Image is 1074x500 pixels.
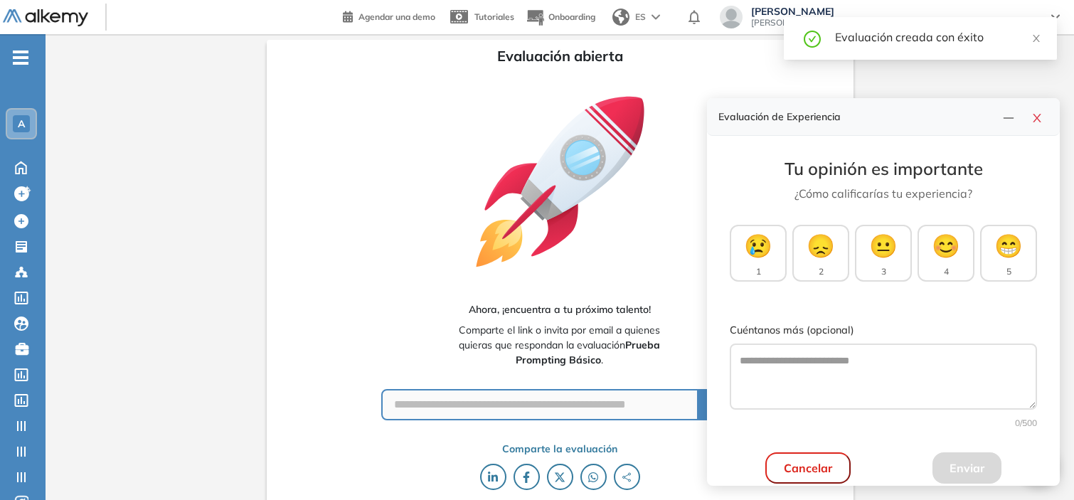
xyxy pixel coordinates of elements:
[1031,112,1043,124] span: close
[18,118,25,129] span: A
[751,6,1037,17] span: [PERSON_NAME]
[918,225,974,282] button: 😊4
[730,225,787,282] button: 😢1
[980,225,1037,282] button: 😁5
[442,323,676,368] span: Comparte el link o invita por email a quienes quieras que respondan la evaluación .
[730,417,1037,430] div: 0 /500
[469,302,651,317] span: Ahora, ¡encuentra a tu próximo talento!
[819,265,824,278] span: 2
[548,11,595,22] span: Onboarding
[932,228,960,262] span: 😊
[807,228,835,262] span: 😞
[497,46,623,67] span: Evaluación abierta
[1031,33,1041,43] span: close
[1026,107,1048,127] button: close
[835,28,1040,46] div: Evaluación creada con éxito
[1006,265,1011,278] span: 5
[804,28,821,48] span: check-circle
[944,265,949,278] span: 4
[730,185,1037,202] p: ¿Cómo calificarías tu experiencia?
[718,111,997,123] h4: Evaluación de Experiencia
[994,228,1023,262] span: 😁
[756,265,761,278] span: 1
[855,225,912,282] button: 😐3
[932,452,1001,484] button: Enviar
[358,11,435,22] span: Agendar una demo
[13,56,28,59] i: -
[1003,112,1014,124] span: line
[526,2,595,33] button: Onboarding
[730,323,1037,339] label: Cuéntanos más (opcional)
[751,17,1037,28] span: [PERSON_NAME][EMAIL_ADDRESS][PERSON_NAME][DOMAIN_NAME]
[3,9,88,27] img: Logo
[765,452,851,484] button: Cancelar
[635,11,646,23] span: ES
[744,228,772,262] span: 😢
[474,11,514,22] span: Tutoriales
[881,265,886,278] span: 3
[997,107,1020,127] button: line
[730,159,1037,179] h3: Tu opinión es importante
[792,225,849,282] button: 😞2
[869,228,898,262] span: 😐
[502,442,617,457] span: Comparte la evaluación
[343,7,435,24] a: Agendar una demo
[652,14,660,20] img: arrow
[612,9,629,26] img: world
